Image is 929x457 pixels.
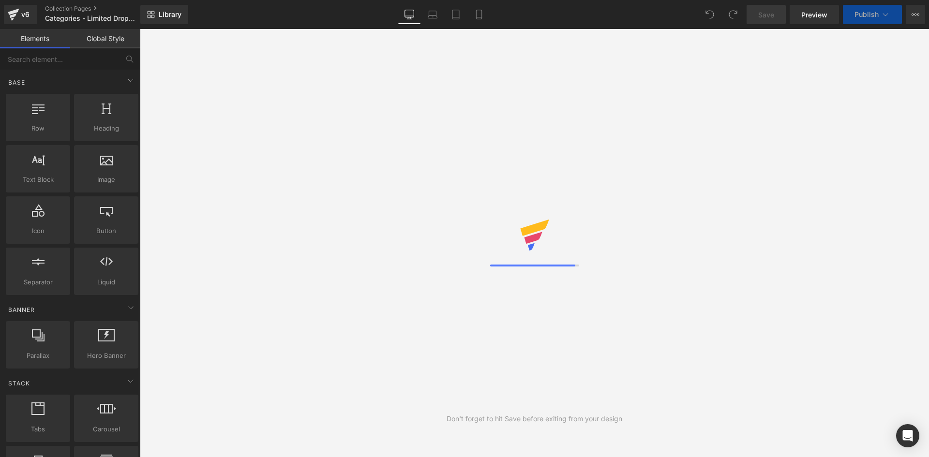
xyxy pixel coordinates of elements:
span: Separator [9,277,67,287]
span: Save [758,10,774,20]
span: Preview [801,10,827,20]
span: Categories - Limited Drops - [DATE] [45,15,138,22]
span: Base [7,78,26,87]
a: Global Style [70,29,140,48]
span: Heading [77,123,135,133]
a: Laptop [421,5,444,24]
a: Tablet [444,5,467,24]
span: Button [77,226,135,236]
a: Preview [790,5,839,24]
a: Desktop [398,5,421,24]
button: Publish [843,5,902,24]
span: Text Block [9,175,67,185]
a: v6 [4,5,37,24]
span: Hero Banner [77,351,135,361]
span: Image [77,175,135,185]
div: Open Intercom Messenger [896,424,919,447]
span: Liquid [77,277,135,287]
span: Carousel [77,424,135,434]
span: Publish [854,11,879,18]
a: Mobile [467,5,491,24]
a: New Library [140,5,188,24]
span: Library [159,10,181,19]
span: Parallax [9,351,67,361]
div: Don't forget to hit Save before exiting from your design [447,413,622,424]
span: Tabs [9,424,67,434]
span: Icon [9,226,67,236]
span: Stack [7,379,31,388]
button: More [906,5,925,24]
span: Banner [7,305,36,314]
button: Redo [723,5,743,24]
button: Undo [700,5,719,24]
a: Collection Pages [45,5,156,13]
div: v6 [19,8,31,21]
span: Row [9,123,67,133]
